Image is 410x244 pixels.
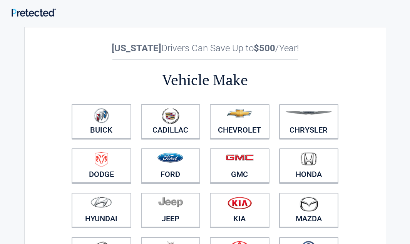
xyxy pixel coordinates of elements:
img: hyundai [90,197,112,208]
a: Chevrolet [210,104,269,139]
b: [US_STATE] [112,43,161,54]
a: Kia [210,193,269,227]
img: honda [301,152,317,166]
b: $500 [254,43,275,54]
img: gmc [226,154,254,161]
img: Main Logo [12,8,56,17]
img: jeep [158,197,183,207]
img: mazda [299,197,318,212]
a: GMC [210,148,269,183]
img: buick [94,108,109,123]
a: Dodge [72,148,131,183]
a: Ford [141,148,201,183]
a: Chrysler [279,104,339,139]
img: kia [228,197,252,209]
h2: Vehicle Make [67,70,343,90]
a: Jeep [141,193,201,227]
img: ford [157,153,183,163]
a: Hyundai [72,193,131,227]
img: dodge [95,152,108,167]
a: Buick [72,104,131,139]
a: Cadillac [141,104,201,139]
a: Mazda [279,193,339,227]
img: chrysler [285,111,332,115]
img: cadillac [162,108,179,124]
a: Honda [279,148,339,183]
h2: Drivers Can Save Up to /Year [67,43,343,54]
img: chevrolet [227,109,253,118]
